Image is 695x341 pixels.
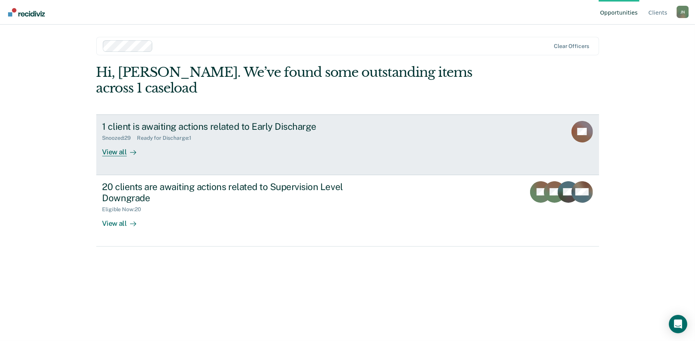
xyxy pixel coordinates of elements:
[677,6,689,18] div: J N
[137,135,198,141] div: Ready for Discharge : 1
[96,65,499,96] div: Hi, [PERSON_NAME]. We’ve found some outstanding items across 1 caseload
[96,175,599,247] a: 20 clients are awaiting actions related to Supervision Level DowngradeEligible Now:20View all
[102,206,147,213] div: Eligible Now : 20
[102,135,137,141] div: Snoozed : 29
[554,43,589,50] div: Clear officers
[669,315,687,333] div: Open Intercom Messenger
[102,213,145,228] div: View all
[677,6,689,18] button: Profile dropdown button
[102,181,372,204] div: 20 clients are awaiting actions related to Supervision Level Downgrade
[96,114,599,175] a: 1 client is awaiting actions related to Early DischargeSnoozed:29Ready for Discharge:1View all
[8,8,45,17] img: Recidiviz
[102,121,372,132] div: 1 client is awaiting actions related to Early Discharge
[102,141,145,156] div: View all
